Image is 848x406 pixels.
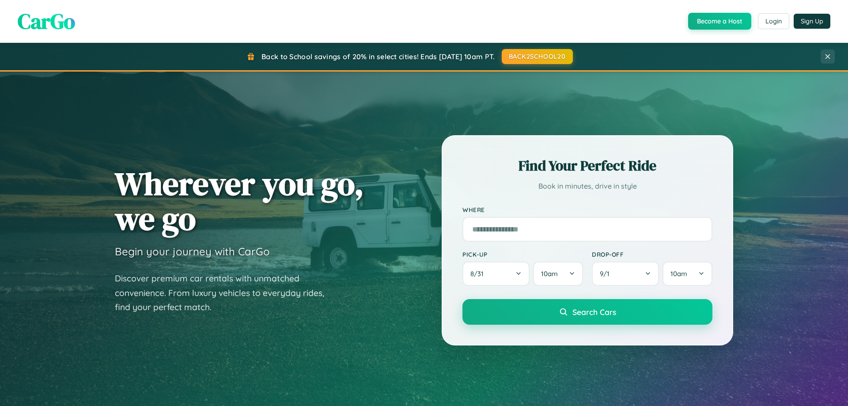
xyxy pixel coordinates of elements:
button: 10am [533,262,583,286]
label: Pick-up [462,250,583,258]
span: 8 / 31 [470,269,488,278]
h3: Begin your journey with CarGo [115,245,270,258]
button: 10am [662,262,712,286]
p: Discover premium car rentals with unmatched convenience. From luxury vehicles to everyday rides, ... [115,271,336,315]
h1: Wherever you go, we go [115,166,364,236]
span: Search Cars [572,307,616,317]
span: CarGo [18,7,75,36]
label: Drop-off [592,250,712,258]
button: Search Cars [462,299,712,325]
button: 8/31 [462,262,530,286]
button: BACK2SCHOOL20 [502,49,573,64]
button: Become a Host [688,13,751,30]
label: Where [462,206,712,213]
span: 10am [670,269,687,278]
h2: Find Your Perfect Ride [462,156,712,175]
span: 9 / 1 [600,269,614,278]
button: 9/1 [592,262,659,286]
button: Sign Up [794,14,830,29]
span: Back to School savings of 20% in select cities! Ends [DATE] 10am PT. [261,52,495,61]
p: Book in minutes, drive in style [462,180,712,193]
span: 10am [541,269,558,278]
button: Login [758,13,789,29]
